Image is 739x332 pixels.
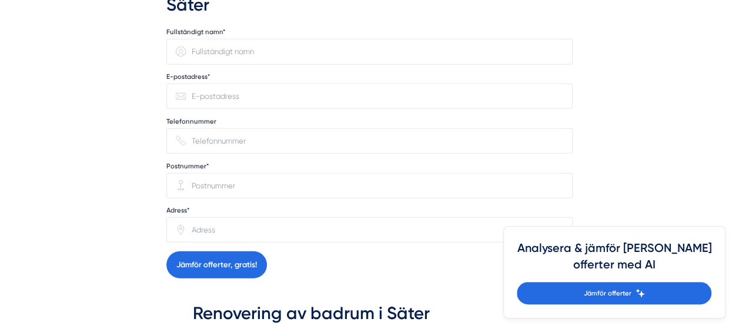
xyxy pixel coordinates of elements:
[517,282,711,304] a: Jämför offerter
[583,288,631,298] span: Jämför offerter
[186,218,563,242] input: Adress
[176,225,186,235] svg: Pin / Karta
[186,84,563,108] input: E-postadress
[517,240,711,282] h4: Analysera & jämför [PERSON_NAME] offerter med AI
[166,162,209,171] label: Postnummer*
[186,39,563,64] input: Fullständigt namn
[186,174,563,198] input: Postnummer
[166,117,216,126] label: Telefonnummer
[186,129,563,153] input: Telefonnummer
[166,72,210,81] label: E-postadress*
[166,28,226,36] label: Fullständigt namn*
[166,206,190,215] label: Adress*
[166,251,267,278] button: Jämför offerter, gratis!
[176,135,186,146] svg: Telefon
